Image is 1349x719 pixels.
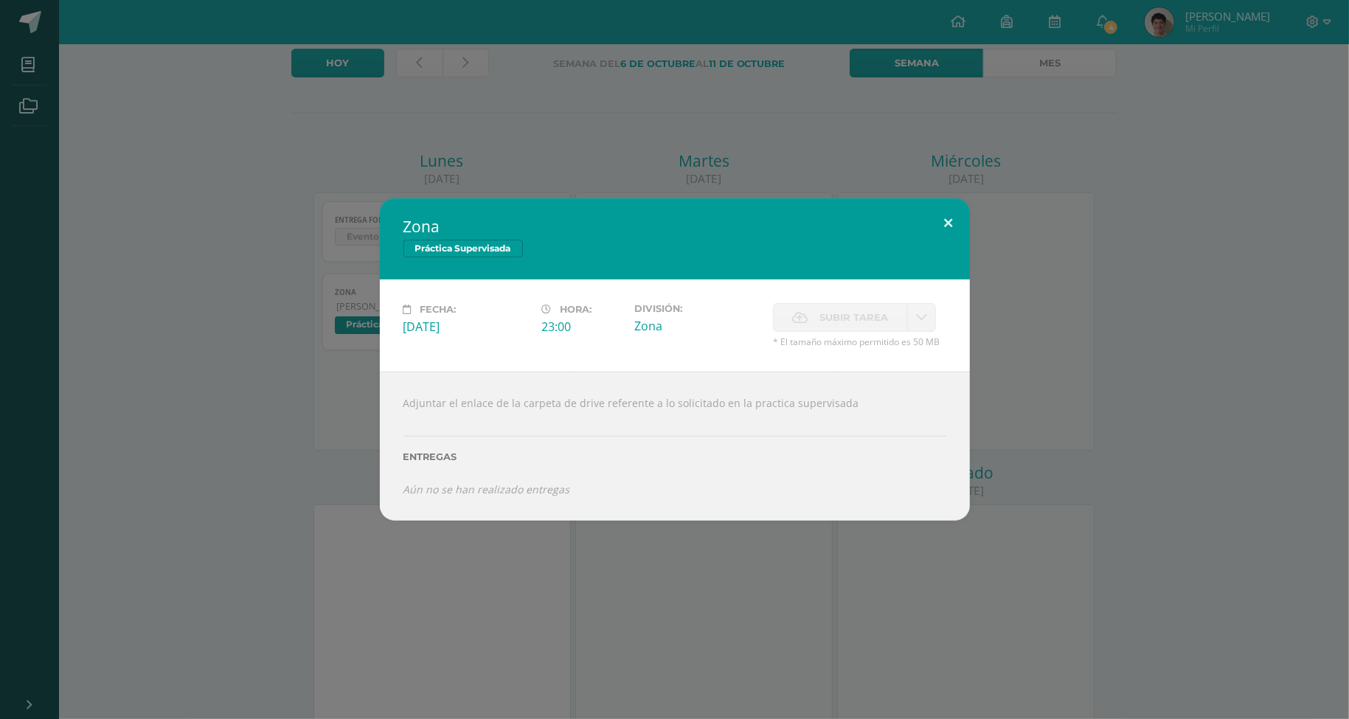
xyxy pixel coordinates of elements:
span: Fecha: [420,304,457,315]
div: Zona [634,318,761,334]
div: 23:00 [542,319,623,335]
i: Aún no se han realizado entregas [403,482,570,496]
span: Práctica Supervisada [403,240,523,257]
span: Hora: [561,304,592,315]
label: Entregas [403,451,946,462]
button: Close (Esc) [928,198,970,249]
label: La fecha de entrega ha expirado [773,303,907,332]
span: * El tamaño máximo permitido es 50 MB [773,336,946,348]
a: La fecha de entrega ha expirado [907,303,936,332]
div: [DATE] [403,319,530,335]
h2: Zona [403,216,946,237]
span: Subir tarea [819,304,888,331]
div: Adjuntar el enlace de la carpeta de drive referente a lo solicitado en la practica supervisada [380,372,970,521]
label: División: [634,303,761,314]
